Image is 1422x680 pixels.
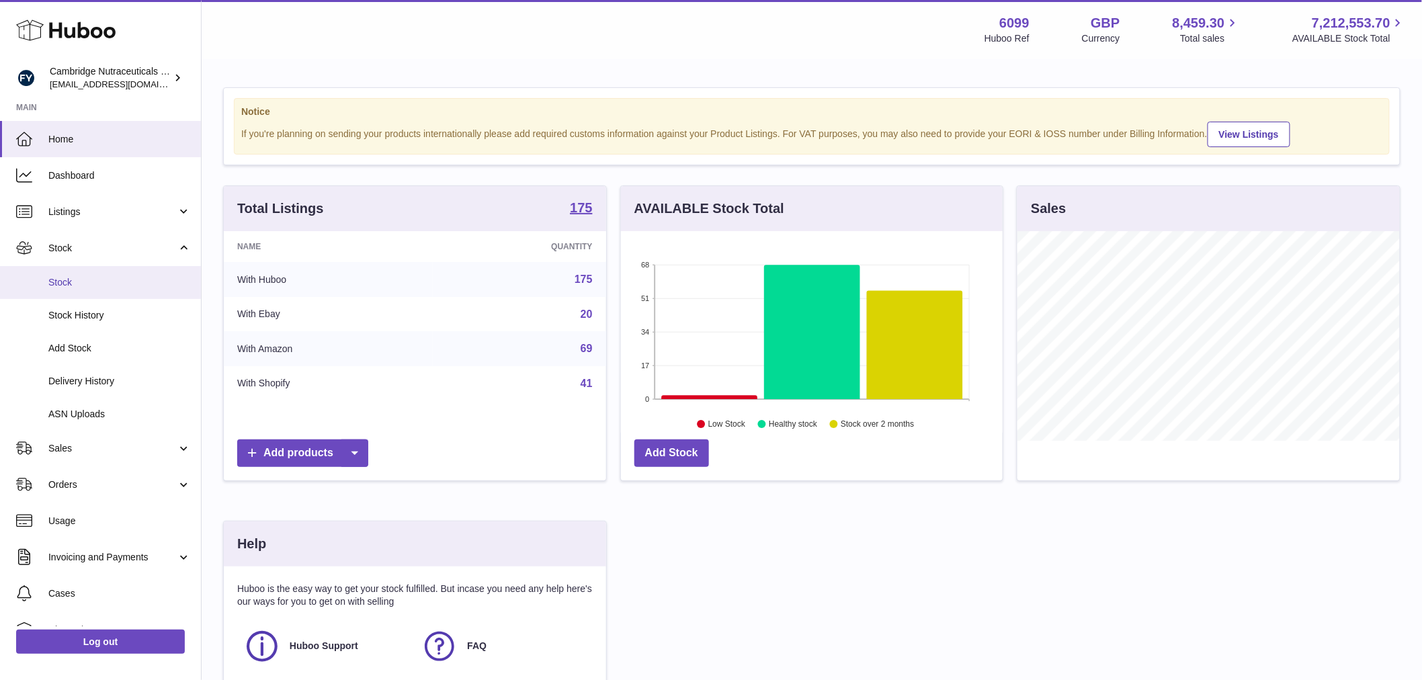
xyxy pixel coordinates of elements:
div: Huboo Ref [985,32,1030,45]
span: 7,212,553.70 [1312,14,1390,32]
a: 175 [575,273,593,285]
div: If you're planning on sending your products internationally please add required customs informati... [241,120,1382,147]
span: AVAILABLE Stock Total [1292,32,1406,45]
text: 68 [641,261,649,269]
span: Home [48,133,191,146]
th: Quantity [433,231,605,262]
span: 8,459.30 [1173,14,1225,32]
td: With Shopify [224,366,433,401]
text: 34 [641,328,649,336]
span: Listings [48,206,177,218]
h3: AVAILABLE Stock Total [634,200,784,218]
h3: Total Listings [237,200,324,218]
span: Invoicing and Payments [48,551,177,564]
span: Sales [48,442,177,455]
a: 20 [581,308,593,320]
text: Healthy stock [769,420,818,429]
a: Add Stock [634,439,709,467]
span: Stock History [48,309,191,322]
img: huboo@camnutra.com [16,68,36,88]
a: Huboo Support [244,628,408,665]
td: With Amazon [224,331,433,366]
text: 17 [641,362,649,370]
strong: 6099 [999,14,1030,32]
a: Add products [237,439,368,467]
div: Currency [1082,32,1120,45]
text: Low Stock [708,420,746,429]
div: Cambridge Nutraceuticals Ltd [50,65,171,91]
span: Stock [48,242,177,255]
h3: Sales [1031,200,1066,218]
a: 8,459.30 Total sales [1173,14,1241,45]
a: 175 [570,201,592,217]
a: 69 [581,343,593,354]
th: Name [224,231,433,262]
a: 7,212,553.70 AVAILABLE Stock Total [1292,14,1406,45]
text: 51 [641,294,649,302]
a: FAQ [421,628,585,665]
span: ASN Uploads [48,408,191,421]
span: Cases [48,587,191,600]
span: FAQ [467,640,487,652]
text: Stock over 2 months [841,420,914,429]
span: Delivery History [48,375,191,388]
span: Stock [48,276,191,289]
span: [EMAIL_ADDRESS][DOMAIN_NAME] [50,79,198,89]
a: Log out [16,630,185,654]
a: 41 [581,378,593,389]
span: Channels [48,624,191,636]
td: With Huboo [224,262,433,297]
span: Orders [48,478,177,491]
span: Add Stock [48,342,191,355]
span: Huboo Support [290,640,358,652]
span: Usage [48,515,191,527]
h3: Help [237,535,266,553]
strong: GBP [1091,14,1120,32]
span: Total sales [1180,32,1240,45]
p: Huboo is the easy way to get your stock fulfilled. But incase you need any help here's our ways f... [237,583,593,608]
text: 0 [645,395,649,403]
span: Dashboard [48,169,191,182]
strong: Notice [241,105,1382,118]
td: With Ebay [224,297,433,332]
strong: 175 [570,201,592,214]
a: View Listings [1208,122,1290,147]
